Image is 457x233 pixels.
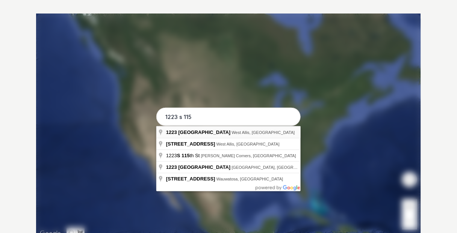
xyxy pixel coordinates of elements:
[232,130,295,135] span: West Allis, [GEOGRAPHIC_DATA]
[179,129,231,135] span: [GEOGRAPHIC_DATA]
[216,142,280,146] span: West Allis, [GEOGRAPHIC_DATA]
[166,153,201,158] span: 1223 th St
[166,164,177,170] span: 1223
[201,153,296,158] span: [PERSON_NAME] Corners, [GEOGRAPHIC_DATA]
[166,141,215,147] span: [STREET_ADDRESS]
[166,176,215,182] span: [STREET_ADDRESS]
[166,129,177,135] span: 1223
[156,108,301,126] input: Enter your address to get started
[177,153,190,158] span: S 115
[179,164,231,170] span: [GEOGRAPHIC_DATA]
[232,165,320,170] span: [GEOGRAPHIC_DATA], [GEOGRAPHIC_DATA]
[216,177,283,181] span: Wauwatosa, [GEOGRAPHIC_DATA]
